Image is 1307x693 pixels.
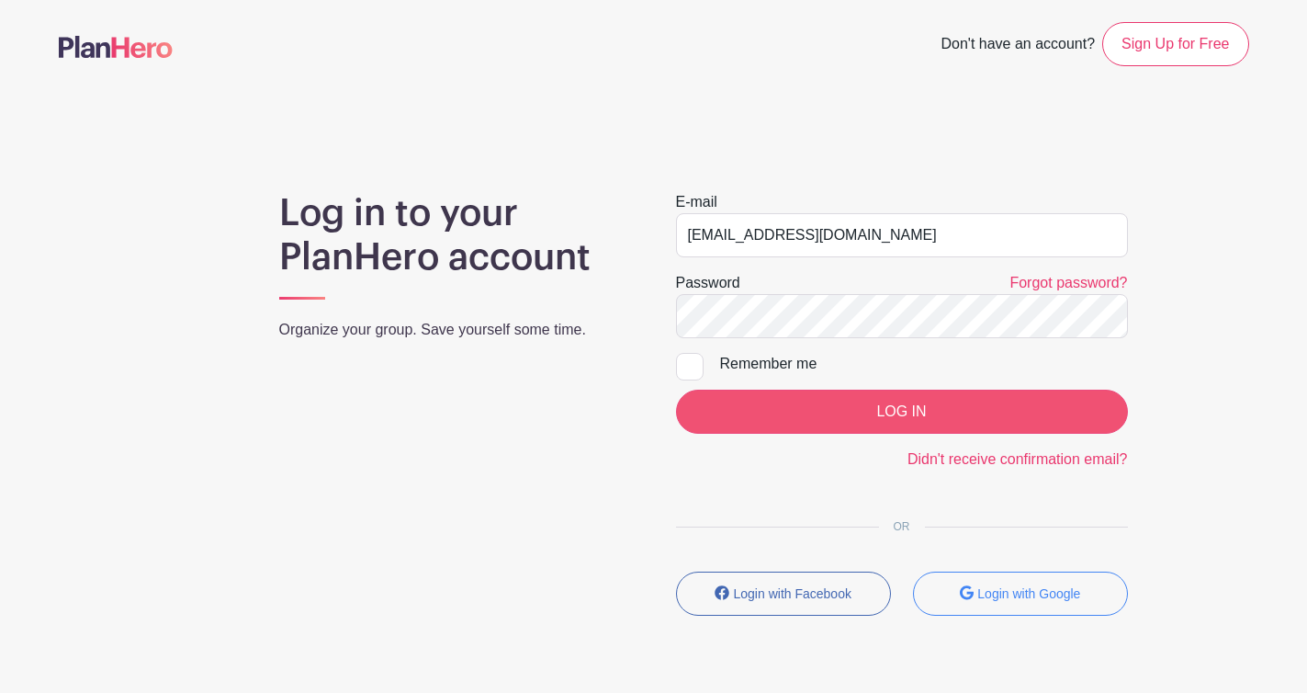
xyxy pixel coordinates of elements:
h1: Log in to your PlanHero account [279,191,632,279]
label: Password [676,272,740,294]
span: OR [879,520,925,533]
div: Remember me [720,353,1128,375]
label: E-mail [676,191,717,213]
p: Organize your group. Save yourself some time. [279,319,632,341]
input: LOG IN [676,390,1128,434]
a: Forgot password? [1009,275,1127,290]
span: Don't have an account? [941,26,1095,66]
small: Login with Facebook [734,586,851,601]
small: Login with Google [977,586,1080,601]
button: Login with Google [913,572,1128,616]
input: e.g. julie@eventco.com [676,213,1128,257]
a: Didn't receive confirmation email? [907,451,1128,467]
a: Sign Up for Free [1102,22,1248,66]
img: logo-507f7623f17ff9eddc593b1ce0a138ce2505c220e1c5a4e2b4648c50719b7d32.svg [59,36,173,58]
button: Login with Facebook [676,572,891,616]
